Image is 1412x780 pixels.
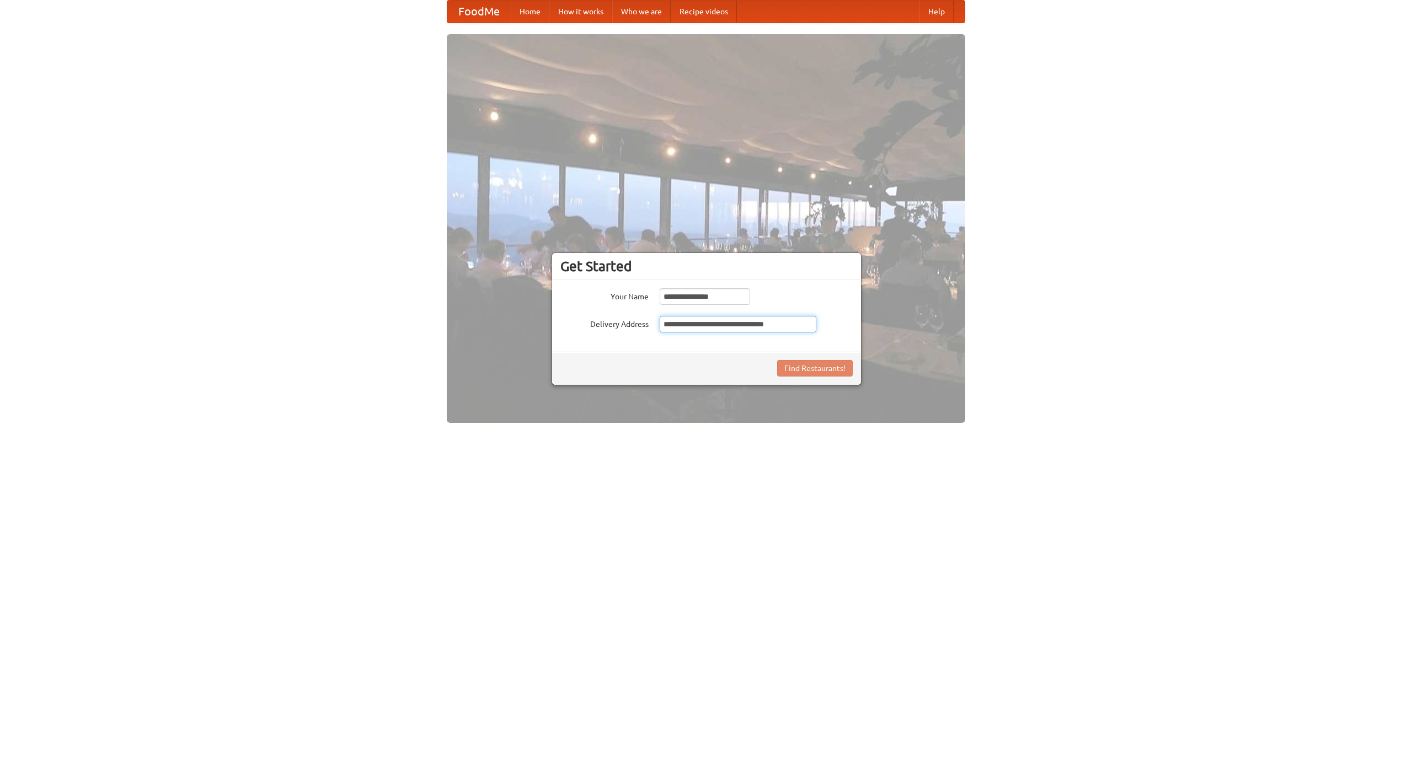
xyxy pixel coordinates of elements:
a: FoodMe [447,1,511,23]
label: Your Name [560,288,649,302]
a: How it works [549,1,612,23]
h3: Get Started [560,258,853,275]
button: Find Restaurants! [777,360,853,376]
label: Delivery Address [560,316,649,330]
a: Home [511,1,549,23]
a: Recipe videos [671,1,737,23]
a: Help [919,1,954,23]
a: Who we are [612,1,671,23]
